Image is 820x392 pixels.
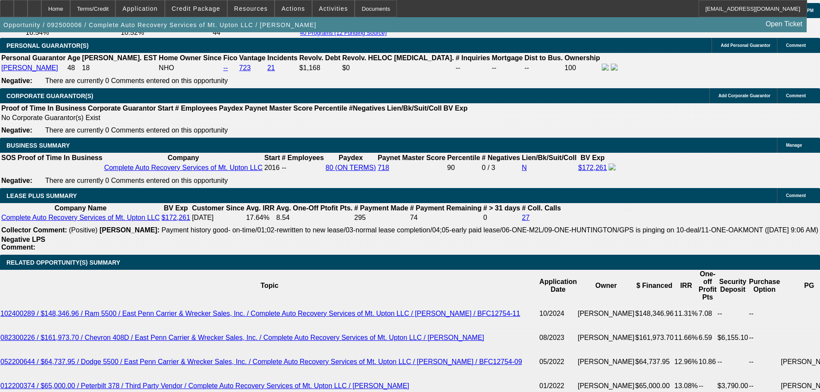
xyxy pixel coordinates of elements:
[447,154,480,161] b: Percentile
[172,5,220,12] span: Credit Package
[99,226,160,234] b: [PERSON_NAME]:
[749,350,780,374] td: --
[786,193,806,198] span: Comment
[223,64,228,71] a: --
[116,0,164,17] button: Application
[314,105,347,112] b: Percentile
[239,54,266,62] b: Vantage
[581,154,605,161] b: BV Exp
[522,154,576,161] b: Lien/Bk/Suit/Coll
[192,204,244,212] b: Customer Since
[161,214,190,221] a: $172,261
[698,270,717,302] th: One-off Profit Pts
[674,270,698,302] th: IRR
[786,93,806,98] span: Comment
[69,226,98,234] span: (Positive)
[378,164,389,171] a: 718
[349,105,386,112] b: #Negatives
[175,105,217,112] b: # Employees
[698,326,717,350] td: 6.59
[1,214,160,221] a: Complete Auto Recovery Services of Mt. Upton LLC
[67,63,80,73] td: 48
[6,93,93,99] span: CORPORATE GUARANTOR(S)
[342,63,455,73] td: $0
[299,63,341,73] td: $1,168
[387,105,442,112] b: Lien/Bk/Suit/Coll
[325,164,376,171] a: 80 (ON TERMS)
[749,270,780,302] th: Purchase Option
[577,302,635,326] td: [PERSON_NAME]
[0,334,484,341] a: 082300226 / $161,973.70 / Chevron 408D / East Penn Carrier & Wrecker Sales, Inc. / Complete Auto ...
[82,63,158,73] td: 18
[245,105,313,112] b: Paynet Master Score
[577,326,635,350] td: [PERSON_NAME]
[717,326,749,350] td: $6,155.10
[45,177,228,184] span: There are currently 0 Comments entered on this opportunity
[165,0,227,17] button: Credit Package
[342,54,454,62] b: Revolv. HELOC [MEDICAL_DATA].
[602,64,609,71] img: facebook-icon.png
[219,105,243,112] b: Paydex
[483,213,521,222] td: 0
[3,22,316,28] span: Opportunity / 092500006 / Complete Auto Recovery Services of Mt. Upton LLC / [PERSON_NAME]
[192,213,245,222] td: [DATE]
[1,114,471,122] td: No Corporate Guarantor(s) Exist
[717,302,749,326] td: --
[104,164,263,171] a: Complete Auto Recovery Services of Mt. Upton LLC
[378,154,445,161] b: Paynet Master Score
[82,54,157,62] b: [PERSON_NAME]. EST
[635,270,674,302] th: $ Financed
[354,213,408,222] td: 295
[539,270,577,302] th: Application Date
[1,54,65,62] b: Personal Guarantor
[354,204,408,212] b: # Payment Made
[264,154,280,161] b: Start
[313,0,355,17] button: Activities
[122,5,158,12] span: Application
[159,54,222,62] b: Home Owner Since
[698,350,717,374] td: 10.86
[482,154,520,161] b: # Negatives
[786,43,806,48] span: Comment
[674,302,698,326] td: 11.31%
[1,226,67,234] b: Collector Comment:
[282,164,287,171] span: --
[749,302,780,326] td: --
[0,382,409,389] a: 012200374 / $65,000.00 / Peterbilt 378 / Third Party Vendor / Complete Auto Recovery Services of ...
[297,29,390,37] button: 40 Programs (12 Funding Source)
[276,213,353,222] td: 8.54
[539,302,577,326] td: 10/2024
[339,154,363,161] b: Paydex
[168,154,199,161] b: Company
[276,204,353,212] b: Avg. One-Off Ptofit Pts.
[267,64,275,71] a: 21
[1,177,32,184] b: Negative:
[717,350,749,374] td: --
[164,204,188,212] b: BV Exp
[482,164,520,172] div: 0 / 3
[698,302,717,326] td: 7.08
[524,63,563,73] td: --
[264,163,280,173] td: 2016
[762,17,806,31] a: Open Ticket
[239,64,251,71] a: 723
[1,154,16,162] th: SOS
[635,302,674,326] td: $148,346.96
[0,358,522,365] a: 052200644 / $64,737.95 / Dodge 5500 / East Penn Carrier & Wrecker Sales, Inc. / Complete Auto Rec...
[522,204,561,212] b: # Coll. Calls
[522,214,530,221] a: 27
[564,63,600,73] td: 100
[409,213,482,222] td: 74
[1,127,32,134] b: Negative:
[635,326,674,350] td: $161,973.70
[674,350,698,374] td: 12.96%
[282,5,305,12] span: Actions
[721,43,770,48] span: Add Personal Guarantor
[455,63,490,73] td: --
[443,105,467,112] b: BV Exp
[525,54,563,62] b: Dist to Bus.
[158,105,173,112] b: Start
[447,164,480,172] div: 90
[635,350,674,374] td: $64,737.95
[674,326,698,350] td: 11.66%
